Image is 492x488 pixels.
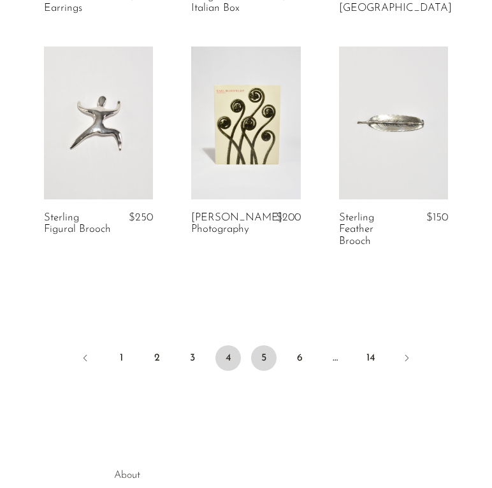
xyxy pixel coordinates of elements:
span: $150 [426,212,448,223]
span: $250 [129,212,153,223]
a: Previous [73,345,98,373]
a: Sterling Figural Brooch [44,212,113,236]
a: 3 [180,345,205,371]
span: 4 [215,345,241,371]
a: 1 [108,345,134,371]
a: 5 [251,345,277,371]
a: 2 [144,345,170,371]
span: $200 [276,212,301,223]
span: … [322,345,348,371]
a: 14 [358,345,384,371]
a: About [114,470,140,480]
a: [PERSON_NAME]: Photography [191,212,284,236]
a: Next [394,345,419,373]
a: Sterling Feather Brooch [339,212,408,247]
a: 6 [287,345,312,371]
